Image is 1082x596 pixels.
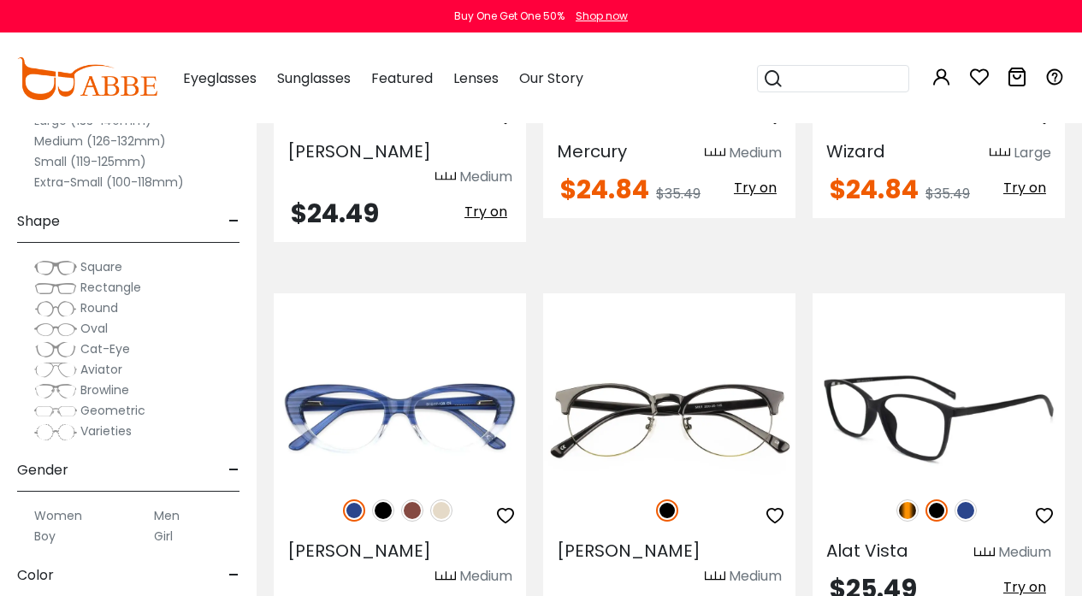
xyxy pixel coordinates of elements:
label: Medium (126-132mm) [34,131,166,151]
label: Extra-Small (100-118mm) [34,172,184,192]
button: Try on [729,177,782,199]
img: Black [925,499,948,522]
span: Eyeglasses [183,68,257,88]
img: Geometric.png [34,403,77,420]
span: [PERSON_NAME] [557,539,701,563]
img: Blue [343,499,365,522]
div: Medium [729,566,782,587]
span: Varieties [80,422,132,440]
span: Browline [80,381,129,398]
a: Shop now [567,9,628,23]
span: - [228,201,239,242]
img: Browline.png [34,382,77,399]
span: $24.84 [560,171,649,208]
img: Aviator.png [34,362,77,379]
img: Round.png [34,300,77,317]
img: Blue Stella - Acetate ,Universal Bridge Fit [274,355,526,481]
img: Rectangle.png [34,280,77,297]
span: $24.84 [830,171,919,208]
img: size ruler [990,147,1010,160]
label: Women [34,505,82,526]
span: Featured [371,68,433,88]
span: Try on [1003,178,1046,198]
span: Alat Vista [826,539,908,563]
span: Rectangle [80,279,141,296]
span: Geometric [80,402,145,419]
span: - [228,555,239,596]
img: size ruler [974,546,995,559]
img: Brown [401,499,423,522]
button: Try on [998,177,1051,199]
div: Medium [998,542,1051,563]
img: size ruler [435,570,456,583]
span: $24.49 [291,195,379,232]
div: Medium [459,566,512,587]
span: Our Story [519,68,583,88]
span: Cat-Eye [80,340,130,357]
span: Color [17,555,54,596]
div: Large [1014,143,1051,163]
span: [PERSON_NAME] [287,139,431,163]
img: Oval.png [34,321,77,338]
div: Medium [459,167,512,187]
span: Mercury [557,139,627,163]
img: Cat-Eye.png [34,341,77,358]
img: Blue [955,499,977,522]
span: Shape [17,201,60,242]
span: - [228,450,239,491]
span: Gender [17,450,68,491]
img: Tortoise [896,499,919,522]
span: $35.49 [925,184,970,204]
img: size ruler [435,171,456,184]
img: Black [656,499,678,522]
span: Try on [464,202,507,221]
span: Sunglasses [277,68,351,88]
div: Buy One Get One 50% [454,9,565,24]
span: [PERSON_NAME] [287,539,431,563]
img: Black Luna - Combination,Metal,TR ,Adjust Nose Pads [543,355,795,481]
span: Oval [80,320,108,337]
span: Try on [734,178,777,198]
label: Girl [154,526,173,546]
span: Lenses [453,68,499,88]
img: Black [372,499,394,522]
img: size ruler [705,570,725,583]
img: Varieties.png [34,423,77,441]
span: Square [80,258,122,275]
div: Shop now [576,9,628,24]
span: Wizard [826,139,885,163]
label: Men [154,505,180,526]
img: Blue Alat Vista - TR ,Light Weight [813,355,1065,481]
span: Aviator [80,361,122,378]
label: Boy [34,526,56,546]
button: Try on [459,201,512,223]
img: size ruler [705,147,725,160]
img: Square.png [34,259,77,276]
img: abbeglasses.com [17,57,157,100]
span: Round [80,299,118,316]
span: $35.49 [656,184,701,204]
label: Small (119-125mm) [34,151,146,172]
img: Cream [430,499,452,522]
div: Medium [729,143,782,163]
